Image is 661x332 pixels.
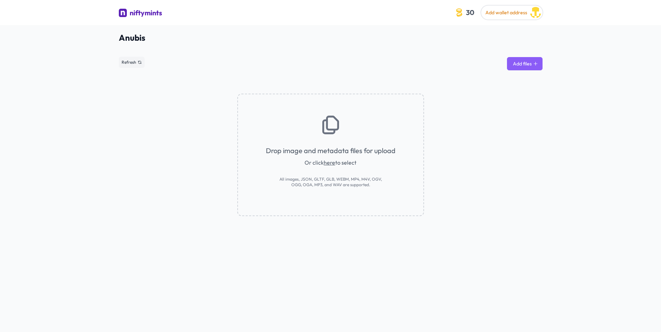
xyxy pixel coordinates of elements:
[130,8,162,18] div: niftymints
[530,7,541,18] img: Connor Collins
[119,32,543,43] span: Anubis
[485,9,527,16] span: Add wallet address
[452,6,478,19] button: 30
[481,6,543,19] button: Add wallet address
[275,176,386,188] span: All images, JSON, GLTF, GLB, WEBM, MP4, M4V, OGV, OGG, OGA, MP3, and WAV are supported.
[305,158,356,167] span: Or click to select
[119,9,127,17] img: niftymints logo
[454,7,464,18] img: coin-icon.3a8a4044.svg
[324,159,335,166] a: here
[122,60,136,65] span: Refresh
[266,146,395,156] span: Drop image and metadata files for upload
[119,57,145,68] button: Refresh
[464,7,476,18] span: 30
[507,57,543,70] button: Add files
[119,8,162,19] a: niftymints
